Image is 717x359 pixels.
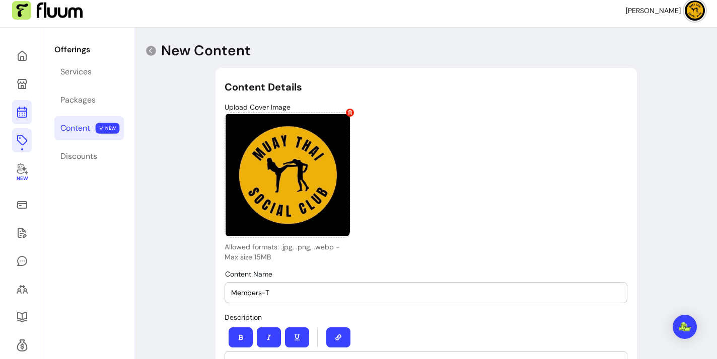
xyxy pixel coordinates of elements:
[12,100,32,124] a: Calendar
[673,315,697,339] div: Open Intercom Messenger
[54,88,124,112] a: Packages
[12,221,32,245] a: Waivers
[225,113,350,237] img: https://d3pz9znudhj10h.cloudfront.net/a064e45c-5dc5-4ded-9b34-88c41f2946fe
[12,277,32,301] a: Clients
[60,66,92,78] div: Services
[60,122,90,134] div: Content
[231,288,621,298] input: Content Name
[54,144,124,168] a: Discounts
[16,175,27,182] span: New
[12,305,32,329] a: Resources
[12,333,32,357] a: Refer & Earn
[225,242,350,262] p: Allowed formats: .jpg, .png, .webp - Max size 15MB
[12,156,32,189] a: New
[12,128,32,152] a: Offerings
[12,1,83,20] img: Fluum Logo
[54,116,124,140] a: Content NEW
[685,1,705,21] img: avatar
[12,72,32,96] a: My Page
[225,313,262,322] span: Description
[161,42,251,60] p: New Content
[225,102,627,112] p: Upload Cover Image
[12,44,32,68] a: Home
[12,249,32,273] a: My Messages
[54,60,124,84] a: Services
[626,1,705,21] button: avatar[PERSON_NAME]
[225,270,272,279] span: Content Name
[54,44,124,56] p: Offerings
[12,193,32,217] a: Sales
[60,94,96,106] div: Packages
[96,123,120,134] span: NEW
[60,150,97,162] div: Discounts
[225,80,627,94] h5: Content Details
[626,6,681,16] span: [PERSON_NAME]
[225,112,350,238] div: Provider image 1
